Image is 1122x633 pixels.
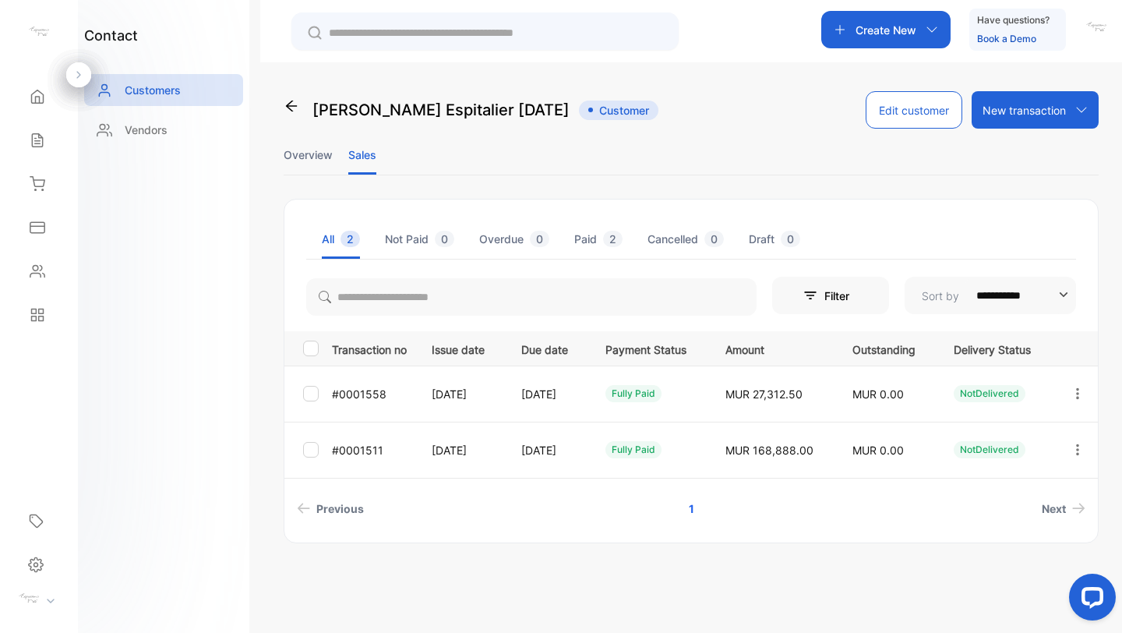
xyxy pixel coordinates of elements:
[1042,500,1066,517] span: Next
[1085,11,1108,48] button: avatar
[385,219,454,259] li: Not Paid
[725,444,813,457] span: MUR 168,888.00
[316,500,364,517] span: Previous
[579,101,658,120] span: Customer
[125,82,181,98] p: Customers
[332,386,412,402] p: #0001558
[332,338,412,358] p: Transaction no
[340,231,360,247] span: 2
[332,442,412,458] p: #0001511
[922,288,959,304] p: Sort by
[725,338,821,358] p: Amount
[603,231,623,247] span: 2
[27,20,51,44] img: logo
[905,277,1076,314] button: Sort by
[479,219,549,259] li: Overdue
[284,135,333,175] li: Overview
[852,387,904,401] span: MUR 0.00
[749,219,800,259] li: Draft
[84,74,243,106] a: Customers
[856,22,916,38] p: Create New
[125,122,168,138] p: Vendors
[521,442,573,458] p: [DATE]
[322,219,360,259] li: All
[866,91,962,129] button: Edit customer
[1057,568,1122,633] iframe: LiveChat chat widget
[781,231,800,247] span: 0
[432,442,490,458] p: [DATE]
[852,338,922,358] p: Outstanding
[432,386,490,402] p: [DATE]
[530,231,549,247] span: 0
[852,444,904,457] span: MUR 0.00
[521,338,573,358] p: Due date
[605,338,693,358] p: Payment Status
[954,441,1025,458] div: NotDelivered
[977,12,1050,28] p: Have questions?
[432,338,490,358] p: Issue date
[1085,16,1108,39] img: avatar
[284,494,1098,523] ul: Pagination
[1036,494,1092,523] a: Next page
[84,114,243,146] a: Vendors
[725,387,803,401] span: MUR 27,312.50
[84,25,138,46] h1: contact
[821,11,951,48] button: Create New
[312,98,570,122] p: [PERSON_NAME] Espitalier [DATE]
[435,231,454,247] span: 0
[977,33,1036,44] a: Book a Demo
[983,102,1066,118] p: New transaction
[647,219,724,259] li: Cancelled
[605,385,662,402] div: fully paid
[605,441,662,458] div: fully paid
[291,494,370,523] a: Previous page
[704,231,724,247] span: 0
[954,385,1025,402] div: NotDelivered
[954,338,1038,358] p: Delivery Status
[574,219,623,259] li: Paid
[521,386,573,402] p: [DATE]
[348,135,376,175] li: Sales
[17,587,41,610] img: profile
[670,494,713,523] a: Page 1 is your current page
